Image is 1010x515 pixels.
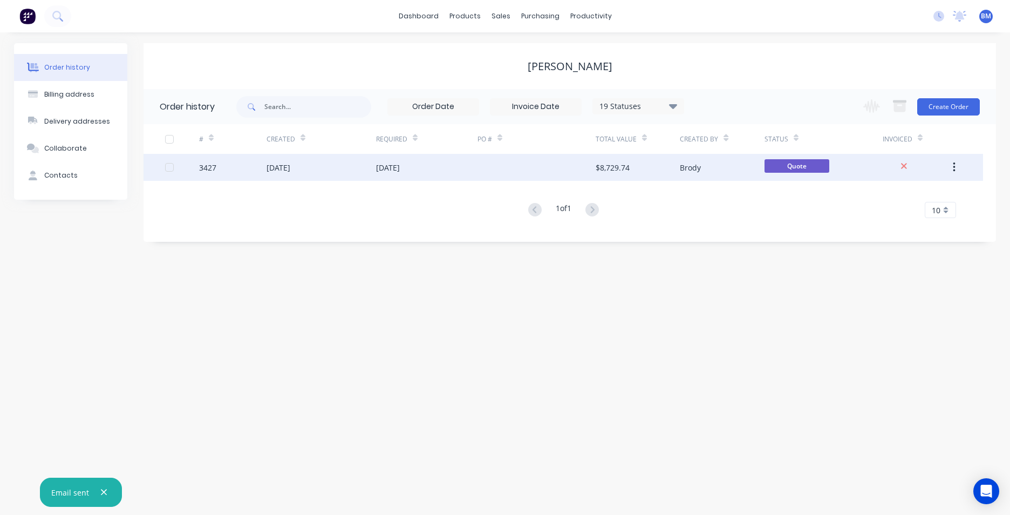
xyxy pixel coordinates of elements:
[44,144,87,153] div: Collaborate
[477,134,492,144] div: PO #
[486,8,516,24] div: sales
[267,124,376,154] div: Created
[973,478,999,504] div: Open Intercom Messenger
[160,100,215,113] div: Order history
[765,134,788,144] div: Status
[765,124,883,154] div: Status
[932,205,940,216] span: 10
[516,8,565,24] div: purchasing
[267,134,295,144] div: Created
[917,98,980,116] button: Create Order
[44,171,78,180] div: Contacts
[477,124,596,154] div: PO #
[556,202,571,218] div: 1 of 1
[14,81,127,108] button: Billing address
[267,162,290,173] div: [DATE]
[596,124,680,154] div: Total Value
[883,124,950,154] div: Invoiced
[883,134,912,144] div: Invoiced
[14,135,127,162] button: Collaborate
[264,96,371,118] input: Search...
[765,159,829,173] span: Quote
[44,63,90,72] div: Order history
[199,134,203,144] div: #
[528,60,612,73] div: [PERSON_NAME]
[14,108,127,135] button: Delivery addresses
[14,54,127,81] button: Order history
[14,162,127,189] button: Contacts
[596,134,637,144] div: Total Value
[444,8,486,24] div: products
[393,8,444,24] a: dashboard
[199,124,267,154] div: #
[51,487,89,498] div: Email sent
[680,162,701,173] div: Brody
[490,99,581,115] input: Invoice Date
[44,117,110,126] div: Delivery addresses
[565,8,617,24] div: productivity
[981,11,991,21] span: BM
[680,124,764,154] div: Created By
[596,162,630,173] div: $8,729.74
[44,90,94,99] div: Billing address
[376,134,407,144] div: Required
[376,162,400,173] div: [DATE]
[593,100,684,112] div: 19 Statuses
[680,134,718,144] div: Created By
[199,162,216,173] div: 3427
[388,99,479,115] input: Order Date
[19,8,36,24] img: Factory
[376,124,477,154] div: Required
